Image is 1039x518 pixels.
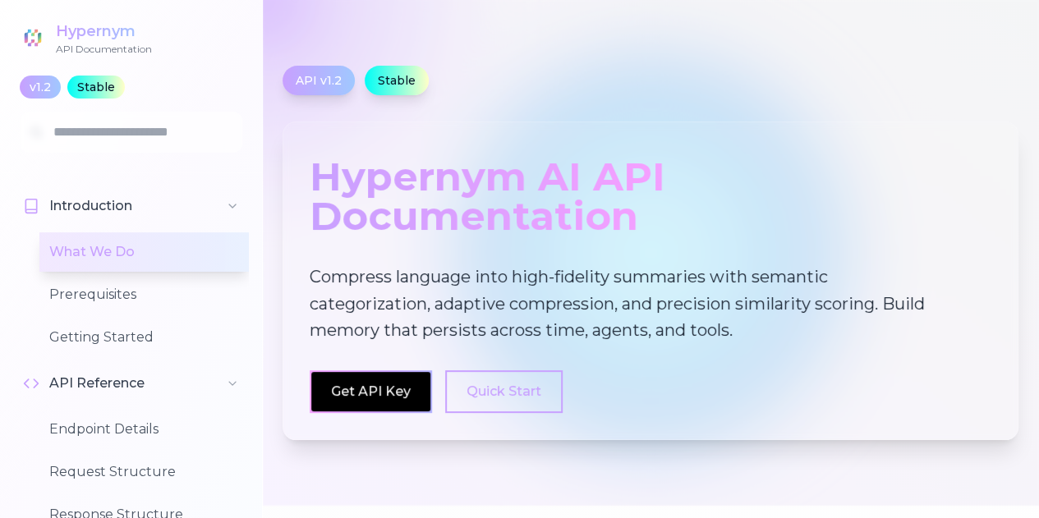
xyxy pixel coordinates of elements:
button: Request Structure [39,452,249,492]
button: Quick Start [445,370,563,413]
span: API Reference [49,374,145,393]
a: Get API Key [331,383,411,399]
button: Prerequisites [39,275,249,314]
p: Compress language into high-fidelity summaries with semantic categorization, adaptive compression... [310,264,940,344]
img: Hypernym Logo [20,25,46,51]
span: Introduction [49,196,132,216]
div: Hypernym AI API Documentation [310,149,991,244]
div: v1.2 [20,76,61,99]
div: Stable [67,76,125,99]
a: HypernymAPI Documentation [20,20,152,56]
div: Stable [365,66,429,95]
button: API Reference [13,364,249,403]
div: Hypernym [56,20,152,43]
button: Introduction [13,186,249,226]
div: API Documentation [56,43,152,56]
button: What We Do [39,232,249,272]
button: Endpoint Details [39,410,249,449]
button: Getting Started [39,318,249,357]
div: API v1.2 [283,66,355,95]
